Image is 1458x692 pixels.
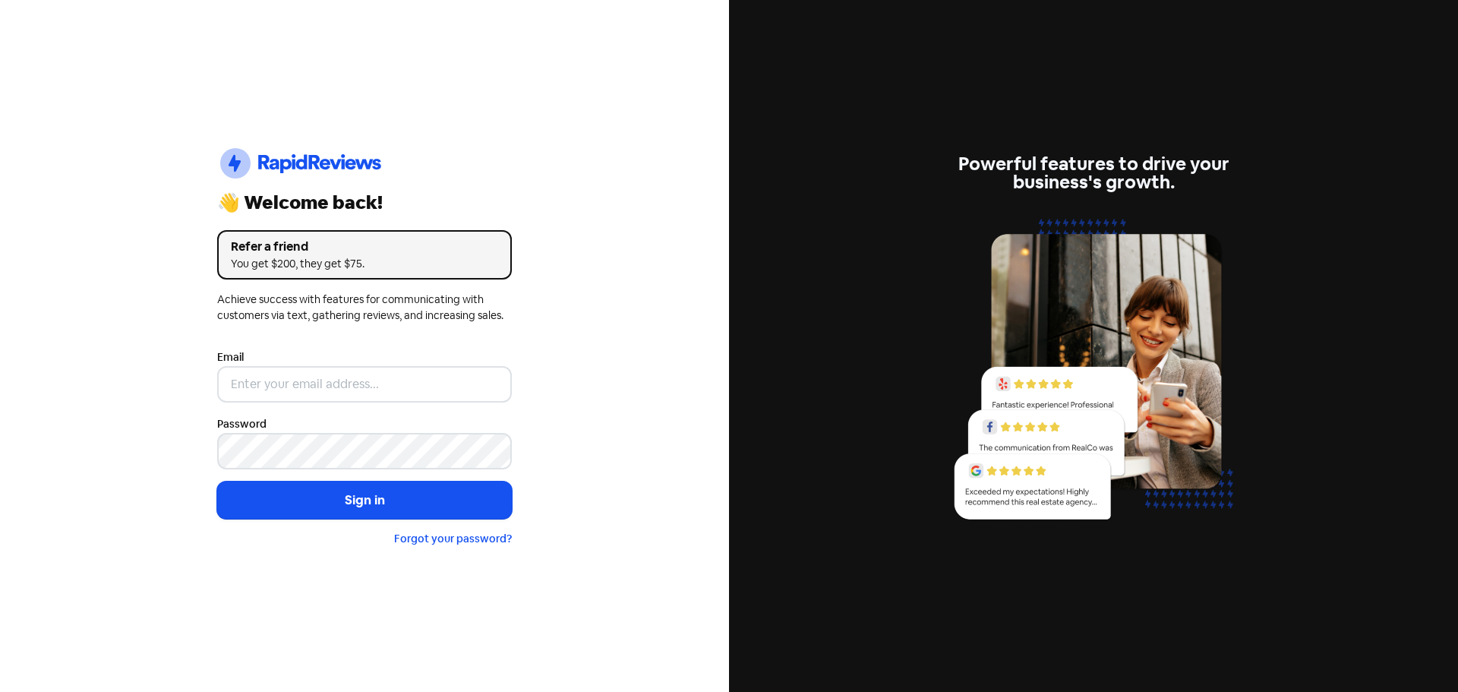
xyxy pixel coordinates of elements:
[217,292,512,324] div: Achieve success with features for communicating with customers via text, gathering reviews, and i...
[217,482,512,520] button: Sign in
[231,238,498,256] div: Refer a friend
[394,532,512,545] a: Forgot your password?
[217,366,512,403] input: Enter your email address...
[217,349,244,365] label: Email
[946,210,1241,537] img: reviews
[217,416,267,432] label: Password
[231,256,498,272] div: You get $200, they get $75.
[217,194,512,212] div: 👋 Welcome back!
[946,155,1241,191] div: Powerful features to drive your business's growth.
